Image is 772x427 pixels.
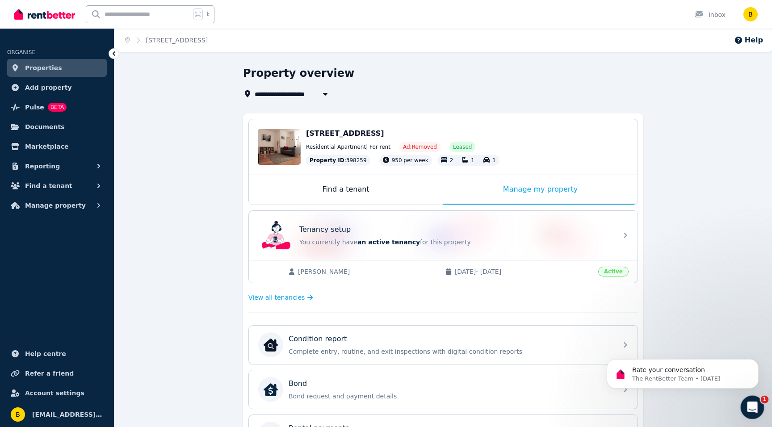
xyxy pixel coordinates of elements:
span: Help centre [25,348,66,359]
span: BETA [48,103,67,112]
a: Marketplace [7,138,107,155]
span: Active [598,267,629,276]
span: View all tenancies [248,293,305,302]
img: brycen.horne@gmail.com [11,407,25,422]
p: Complete entry, routine, and exit inspections with digital condition reports [289,347,612,356]
p: Condition report [289,334,347,344]
span: Leased [453,143,472,151]
div: Find a tenant [249,175,443,205]
button: Find a tenant [7,177,107,195]
span: 1 [471,157,474,163]
span: 1 [492,157,496,163]
span: Documents [25,121,65,132]
button: Help [734,35,763,46]
button: Manage property [7,197,107,214]
a: BondBondBond request and payment details [249,370,638,409]
a: Account settings [7,384,107,402]
a: Condition reportCondition reportComplete entry, routine, and exit inspections with digital condit... [249,326,638,364]
p: Bond request and payment details [289,392,612,401]
span: Account settings [25,388,84,398]
span: [STREET_ADDRESS] [306,129,384,138]
span: Add property [25,82,72,93]
p: You currently have for this property [299,238,612,247]
p: Tenancy setup [299,224,351,235]
a: Add property [7,79,107,96]
span: 1 [761,396,769,404]
span: Property ID [310,157,344,164]
h1: Property overview [243,66,354,80]
img: brycen.horne@gmail.com [743,7,758,21]
span: [PERSON_NAME] [298,267,436,276]
a: [STREET_ADDRESS] [146,37,208,44]
a: Documents [7,118,107,136]
span: 2 [450,157,453,163]
a: Refer a friend [7,364,107,382]
span: Reporting [25,161,60,172]
img: Tenancy setup [262,221,290,250]
span: Refer a friend [25,368,74,379]
span: Find a tenant [25,180,72,191]
span: Manage property [25,200,86,211]
span: [EMAIL_ADDRESS][PERSON_NAME][DOMAIN_NAME] [32,409,103,420]
nav: Breadcrumb [114,29,218,52]
iframe: Intercom live chat [741,396,764,419]
img: Bond [264,382,278,397]
a: View all tenancies [248,293,313,302]
span: Pulse [25,102,44,113]
span: 950 per week [392,157,428,163]
iframe: Intercom notifications message [593,340,772,403]
span: Residential Apartment | For rent [306,143,390,151]
span: ORGANISE [7,49,35,55]
a: Help centre [7,345,107,363]
a: PulseBETA [7,98,107,116]
button: Reporting [7,157,107,175]
span: [DATE] - [DATE] [455,267,593,276]
p: Bond [289,378,307,389]
span: k [206,11,210,18]
span: an active tenancy [357,239,420,246]
span: Properties [25,63,62,73]
a: Properties [7,59,107,77]
div: Inbox [694,10,726,19]
div: : 398259 [306,155,370,166]
a: Tenancy setupTenancy setupYou currently havean active tenancyfor this property [249,211,638,260]
span: Ad: Removed [403,143,437,151]
img: Condition report [264,338,278,352]
span: Marketplace [25,141,68,152]
img: RentBetter [14,8,75,21]
div: Manage my property [443,175,638,205]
